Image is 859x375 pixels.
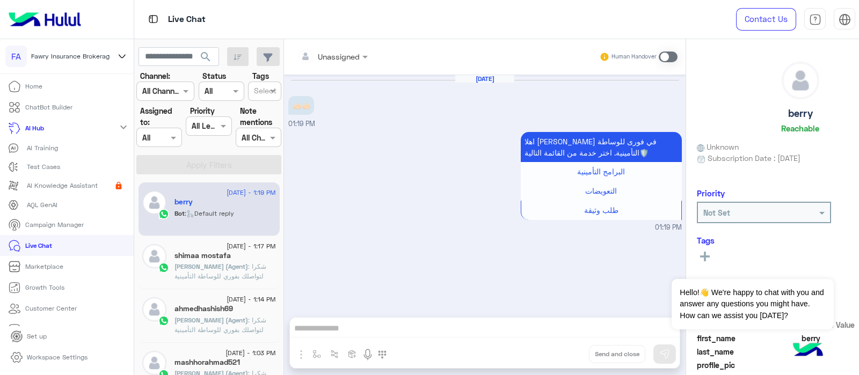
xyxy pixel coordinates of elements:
img: defaultAdmin.png [142,297,166,321]
span: Unknown [697,141,739,152]
h5: ahmedhashish69 [174,304,233,313]
p: AQL GenAI [27,200,57,210]
label: Tags [252,70,269,82]
img: tab [147,12,160,26]
mat-icon: expand_more [117,121,130,134]
p: Campaign Manager [25,220,84,230]
label: Note mentions [240,105,282,128]
img: hulul-logo.png [789,332,827,370]
p: ChatBot Builder [25,102,72,112]
img: tab [809,13,821,26]
p: Analytics Center [25,325,76,334]
a: tab [804,8,826,31]
img: tab [839,13,851,26]
img: WhatsApp [158,262,169,273]
img: defaultAdmin.png [142,190,166,215]
h5: mashhorahmad521 [174,358,240,367]
label: Channel: [140,70,170,82]
p: Growth Tools [25,283,64,292]
span: التعويضات [585,186,617,195]
img: WhatsApp [158,209,169,219]
p: Customer Center [25,304,77,313]
p: 28/8/2025, 1:19 PM [521,132,682,162]
p: Set up [27,332,47,341]
span: 01:19 PM [655,223,682,233]
span: search [199,50,212,63]
p: Live Chat [25,241,52,251]
label: Status [202,70,226,82]
span: Subscription Date : [DATE] [708,152,800,164]
a: Set up [2,326,55,347]
img: WhatsApp [158,315,169,326]
span: Fawry Insurance Brokerage`s [31,52,118,61]
span: first_name [697,333,799,344]
img: defaultAdmin.png [142,351,166,375]
div: Select [252,85,276,99]
h5: shimaa mostafa [174,251,231,260]
div: FA [5,46,27,67]
button: Apply Filters [136,155,282,174]
span: طلب وثيقة [584,205,618,215]
label: Priority [190,105,215,116]
p: AI Hub [25,123,44,133]
img: defaultAdmin.png [782,62,819,99]
small: Human Handover [612,53,657,61]
p: Workspace Settings [27,352,88,362]
span: profile_pic [697,359,799,371]
h6: Reachable [781,123,819,133]
span: شكرا لتواصلك بفوري للوساطة التأمينية [174,316,266,334]
span: Bot [174,209,185,217]
h5: berry [788,107,813,120]
span: [DATE] - 1:14 PM [227,295,275,304]
p: AI Knowledge Assistant [27,181,98,190]
a: Workspace Settings [2,347,96,368]
span: [PERSON_NAME] (Agent) [174,316,248,324]
p: Home [25,82,42,91]
span: البرامج التأمينية [577,167,625,176]
p: Marketplace [25,262,63,271]
span: [DATE] - 1:19 PM [227,188,275,197]
span: [PERSON_NAME] (Agent) [174,262,248,270]
h6: [DATE] [455,75,514,83]
span: Hello!👋 We're happy to chat with you and answer any questions you might have. How can we assist y... [672,279,833,329]
p: 28/8/2025, 1:19 PM [288,96,314,115]
button: search [193,47,219,70]
p: Live Chat [168,12,206,27]
label: Assigned to: [140,105,182,128]
span: [DATE] - 1:03 PM [225,348,275,358]
p: AI Training [27,143,58,153]
span: 01:19 PM [288,120,315,128]
span: last_name [697,346,799,357]
span: : Default reply [185,209,234,217]
p: Test Cases [27,162,60,172]
h6: Priority [697,188,725,198]
img: defaultAdmin.png [142,244,166,268]
img: Logo [4,8,85,31]
h5: berry [174,197,193,207]
span: [DATE] - 1:17 PM [227,241,275,251]
button: Send and close [589,345,645,363]
a: Contact Us [736,8,796,31]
